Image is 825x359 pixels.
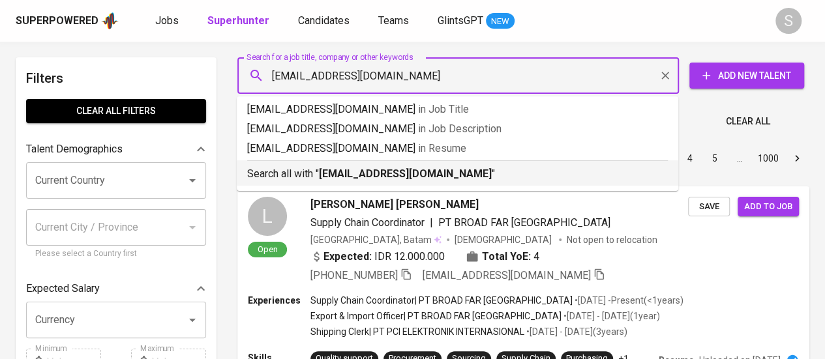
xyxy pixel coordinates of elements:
[310,249,445,265] div: IDR 12.000.000
[438,216,610,229] span: PT BROAD FAR [GEOGRAPHIC_DATA]
[418,103,469,115] span: in Job Title
[486,15,515,28] span: NEW
[738,197,799,217] button: Add to job
[418,142,466,154] span: in Resume
[524,325,627,338] p: • [DATE] - [DATE] ( 3 years )
[323,249,372,265] b: Expected:
[533,249,539,265] span: 4
[656,66,674,85] button: Clear
[26,141,123,157] p: Talent Demographics
[310,309,562,323] p: Export & Import Officer | PT BROAD FAR [GEOGRAPHIC_DATA]
[573,294,683,307] p: • [DATE] - Present ( <1 years )
[310,294,573,307] p: Supply Chain Coordinator | PT BROAD FAR [GEOGRAPHIC_DATA]
[578,148,809,169] nav: pagination navigation
[26,281,100,296] p: Expected Salary
[16,14,98,29] div: Superpowered
[562,309,660,323] p: • [DATE] - [DATE] ( 1 year )
[438,14,483,27] span: GlintsGPT
[310,197,479,212] span: [PERSON_NAME] [PERSON_NAME]
[26,68,206,89] h6: Filters
[378,14,409,27] span: Teams
[378,13,412,29] a: Teams
[310,325,524,338] p: Shipping Clerk | PT PCI ELEKTRONIK INTERNASIONAL
[700,68,794,84] span: Add New Talent
[16,11,119,31] a: Superpoweredapp logo
[37,103,196,119] span: Clear All filters
[247,166,668,182] p: Search all with " "
[26,136,206,162] div: Talent Demographics
[787,148,807,169] button: Go to next page
[35,248,197,261] p: Please select a Country first
[438,13,515,29] a: GlintsGPT NEW
[252,244,283,255] span: Open
[721,109,775,134] button: Clear All
[695,199,723,214] span: Save
[729,152,750,165] div: …
[101,11,119,31] img: app logo
[689,63,804,89] button: Add New Talent
[248,294,310,307] p: Experiences
[247,141,668,156] p: [EMAIL_ADDRESS][DOMAIN_NAME]
[207,14,269,27] b: Superhunter
[298,13,352,29] a: Candidates
[247,102,668,117] p: [EMAIL_ADDRESS][DOMAIN_NAME]
[418,122,502,135] span: in Job Description
[704,148,725,169] button: Go to page 5
[754,148,783,169] button: Go to page 1000
[775,8,802,34] div: S
[183,171,202,190] button: Open
[455,233,554,246] span: [DEMOGRAPHIC_DATA]
[26,276,206,302] div: Expected Salary
[248,197,287,236] div: L
[310,216,425,229] span: Supply Chain Coordinator
[482,249,531,265] b: Total YoE:
[155,14,179,27] span: Jobs
[183,311,202,329] button: Open
[744,199,792,214] span: Add to job
[26,99,206,123] button: Clear All filters
[310,269,398,281] span: [PHONE_NUMBER]
[319,167,492,180] b: [EMAIL_ADDRESS][DOMAIN_NAME]
[310,233,442,246] div: [GEOGRAPHIC_DATA], Batam
[298,14,350,27] span: Candidates
[688,197,730,217] button: Save
[567,233,657,246] p: Not open to relocation
[207,13,272,29] a: Superhunter
[155,13,181,29] a: Jobs
[680,148,700,169] button: Go to page 4
[430,215,433,231] span: |
[247,121,668,137] p: [EMAIL_ADDRESS][DOMAIN_NAME]
[726,113,770,130] span: Clear All
[423,269,591,281] span: [EMAIL_ADDRESS][DOMAIN_NAME]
